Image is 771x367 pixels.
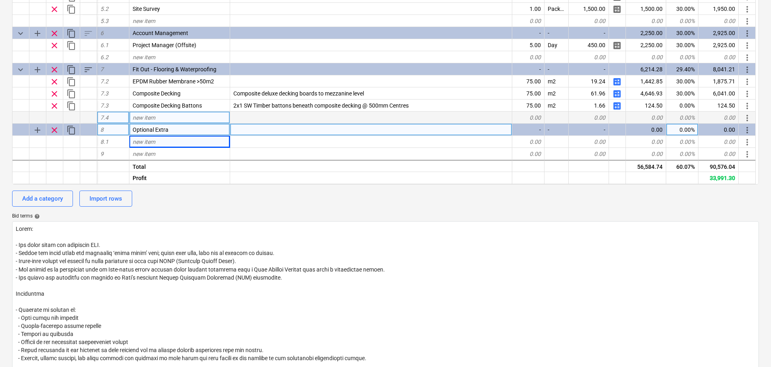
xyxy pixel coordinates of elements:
div: 0.00 [626,112,666,124]
div: - [544,124,569,136]
span: Duplicate row [67,41,76,50]
span: Manage detailed breakdown for the row [612,101,622,111]
span: 7.3 [100,102,108,109]
span: Remove row [50,41,59,50]
span: 7.2 [100,78,108,85]
div: 2,250.00 [626,39,666,51]
span: new item [133,54,155,60]
div: 90,576.04 [698,160,739,172]
div: 61.96 [569,87,609,100]
span: Sort rows within category [83,65,93,75]
div: m2 [544,87,569,100]
div: Profit [129,172,230,184]
div: 0.00 [626,148,666,160]
div: Bid terms [12,213,759,220]
button: Import rows [79,191,132,207]
span: More actions [742,41,752,50]
div: 19.24 [569,75,609,87]
div: 56,584.74 [626,160,666,172]
div: 450.00 [569,39,609,51]
span: Remove row [50,77,59,87]
span: 6 [100,30,104,36]
div: 29.40% [666,63,698,75]
span: new item [133,139,155,145]
span: 2x1 SW Timber battons beneath composite decking @ 500mm Centres [233,102,409,109]
div: 75.00 [512,100,544,112]
div: 2,925.00 [698,27,739,39]
span: More actions [742,137,752,147]
div: 0.00% [666,148,698,160]
div: 0.00 [698,136,739,148]
div: 0.00 [626,136,666,148]
span: Manage detailed breakdown for the row [612,89,622,99]
div: 0.00% [666,15,698,27]
div: 0.00% [666,100,698,112]
div: 1,950.00 [698,3,739,15]
span: Remove row [50,65,59,75]
div: - [512,124,544,136]
div: 5.00 [512,39,544,51]
span: 6.2 [100,54,108,60]
span: Account Management [133,30,188,36]
span: More actions [742,17,752,26]
div: m2 [544,100,569,112]
div: - [512,63,544,75]
div: 1.00 [512,3,544,15]
div: 0.00 [569,15,609,27]
div: 60.07% [666,160,698,172]
span: 7 [100,66,104,73]
span: 5.3 [100,18,108,24]
div: Import rows [89,193,122,204]
div: 2,250.00 [626,27,666,39]
div: 6,214.28 [626,63,666,75]
div: 6,041.00 [698,87,739,100]
div: 0.00 [512,15,544,27]
div: 33,991.30 [698,172,739,184]
span: More actions [742,113,752,123]
div: 0.00% [666,124,698,136]
span: EPDM Rubber Membrane >50m2 [133,78,214,85]
div: - [569,27,609,39]
span: Project Manager (Offsite) [133,42,196,48]
div: 0.00 [698,15,739,27]
span: 6.1 [100,42,108,48]
span: Remove row [50,125,59,135]
div: 0.00 [512,51,544,63]
span: Collapse category [16,65,25,75]
div: - [512,27,544,39]
div: 0.00 [626,51,666,63]
div: 0.00 [569,136,609,148]
span: new item [133,114,155,121]
div: 0.00% [666,112,698,124]
div: 0.00 [512,112,544,124]
div: 30.00% [666,75,698,87]
div: - [569,63,609,75]
div: 0.00 [626,124,666,136]
span: Duplicate row [67,77,76,87]
span: Add sub category to row [33,65,42,75]
span: Composite Decking Battons [133,102,202,109]
span: Manage detailed breakdown for the row [612,4,622,14]
span: new item [133,18,155,24]
span: More actions [742,77,752,87]
span: Manage detailed breakdown for the row [612,41,622,50]
div: 0.00 [569,148,609,160]
div: Package [544,3,569,15]
div: 2,925.00 [698,39,739,51]
span: Remove row [50,101,59,111]
div: 0.00% [666,51,698,63]
div: - [569,124,609,136]
div: 0.00 [626,15,666,27]
div: 0.00 [569,51,609,63]
span: Manage detailed breakdown for the row [612,77,622,87]
span: Remove row [50,29,59,38]
div: 0.00 [698,148,739,160]
span: More actions [742,101,752,111]
span: Duplicate category [67,125,76,135]
span: 8 [100,126,104,133]
span: Collapse category [16,29,25,38]
div: 30.00% [666,27,698,39]
div: - [544,27,569,39]
span: More actions [742,65,752,75]
div: 0.00 [569,112,609,124]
